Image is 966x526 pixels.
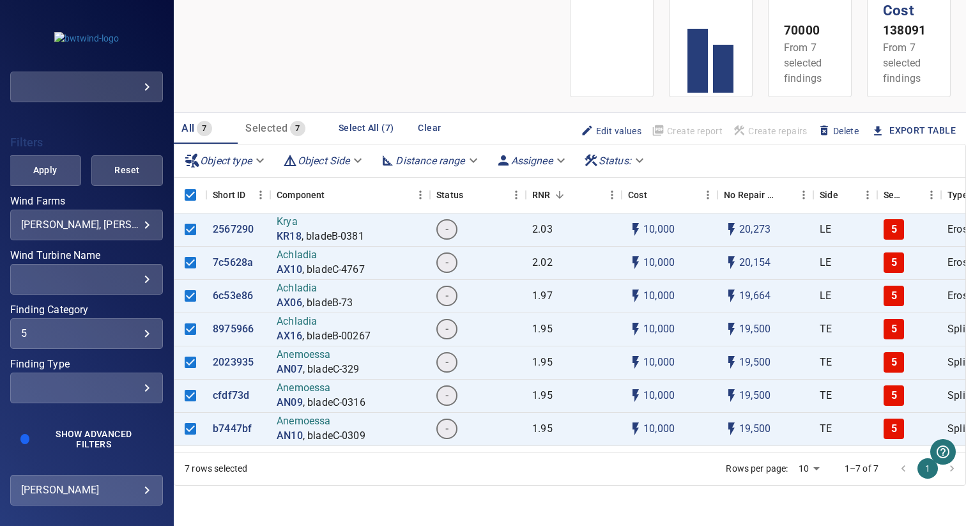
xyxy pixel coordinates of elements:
button: Menu [251,185,270,205]
svg: Auto cost [628,222,643,237]
p: 19,500 [739,422,770,437]
a: cfdf73d [213,389,249,403]
button: Clear [409,116,450,140]
svg: Auto cost [628,321,643,337]
a: AX10 [277,263,302,277]
p: 5 [891,389,897,403]
p: 1.97 [532,289,553,304]
p: 5 [891,222,897,237]
img: bwtwind-logo [54,32,119,45]
p: TE [820,355,832,370]
em: Assignee [511,155,553,167]
button: Menu [858,185,877,205]
p: AX16 [277,329,302,344]
button: Show Advanced Filters [34,424,153,454]
svg: Auto impact [724,255,739,270]
div: No Repair Cost [717,177,813,213]
a: 2023935 [213,355,254,370]
button: Select All (7) [333,116,399,140]
p: LE [820,256,831,270]
p: , bladeC-0316 [303,396,365,410]
div: Object Side [277,150,371,172]
div: Object type [180,150,272,172]
div: Wind Turbine Name [10,264,163,295]
svg: Auto cost [628,421,643,437]
button: Apply [9,155,80,186]
em: Status : [599,155,631,167]
p: 19,500 [739,322,770,337]
div: Repair Now Ratio: The ratio of the additional incurred cost of repair in 1 year and the cost of r... [532,177,550,213]
p: 2.02 [532,256,553,270]
span: - [438,422,456,437]
button: Sort [463,186,481,204]
p: Anemoessa [277,414,365,429]
em: Distance range [395,155,464,167]
button: Menu [602,185,622,205]
button: Menu [411,185,430,205]
div: The base labour and equipment costs to repair the finding. Does not include the loss of productio... [628,177,647,213]
svg: Auto impact [724,222,739,237]
div: Component [277,177,325,213]
svg: Auto impact [724,321,739,337]
p: , bladeB-00267 [302,329,371,344]
p: 10,000 [643,289,675,304]
span: Reset [107,162,147,178]
div: bwtwind [10,72,163,102]
p: 5 [891,322,897,337]
svg: Auto cost [628,255,643,270]
span: Selected [245,122,287,134]
p: , bladeC-4767 [302,263,365,277]
p: 10,000 [643,256,675,270]
div: Component [270,177,430,213]
button: Menu [698,185,717,205]
div: Short ID [213,177,245,213]
button: page 1 [917,458,938,479]
a: 7c5628a [213,256,253,270]
p: , bladeB-73 [302,296,353,311]
a: AN10 [277,429,303,444]
p: 6c53e86 [213,289,253,304]
div: Finding Category [10,318,163,349]
p: 20,154 [739,256,770,270]
p: 1.95 [532,389,553,403]
svg: Auto impact [724,388,739,403]
p: , bladeB-0381 [302,229,364,244]
div: Severity [877,177,941,213]
span: - [438,256,456,270]
p: 138091 [883,22,935,40]
button: Reset [91,155,163,186]
a: 8975966 [213,322,254,337]
div: Short ID [206,177,270,213]
p: 10,000 [643,322,675,337]
p: Anemoessa [277,381,365,396]
span: Edit values [581,124,641,138]
h4: Filters [10,136,163,149]
p: 5 [891,289,897,304]
p: 19,500 [739,355,770,370]
a: KR18 [277,229,302,244]
div: Projected additional costs incurred by waiting 1 year to repair. This is a function of possible i... [724,177,776,213]
p: 10,000 [643,355,675,370]
div: Wind Farms [10,210,163,240]
a: AX06 [277,296,302,311]
label: Wind Farms [10,196,163,206]
a: 2567290 [213,222,254,237]
div: Finding Type [10,373,163,403]
p: 19,500 [739,389,770,403]
a: b7447bf [213,422,252,437]
button: Delete [813,120,864,142]
div: Side [813,177,877,213]
p: Achladia [277,314,371,329]
p: TE [820,422,832,437]
p: 10,000 [643,422,675,437]
span: All [181,122,194,134]
span: From 7 selected findings [784,42,822,84]
div: 10 [793,460,824,478]
p: Anemoessa [277,348,359,362]
label: Finding Type [10,359,163,369]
